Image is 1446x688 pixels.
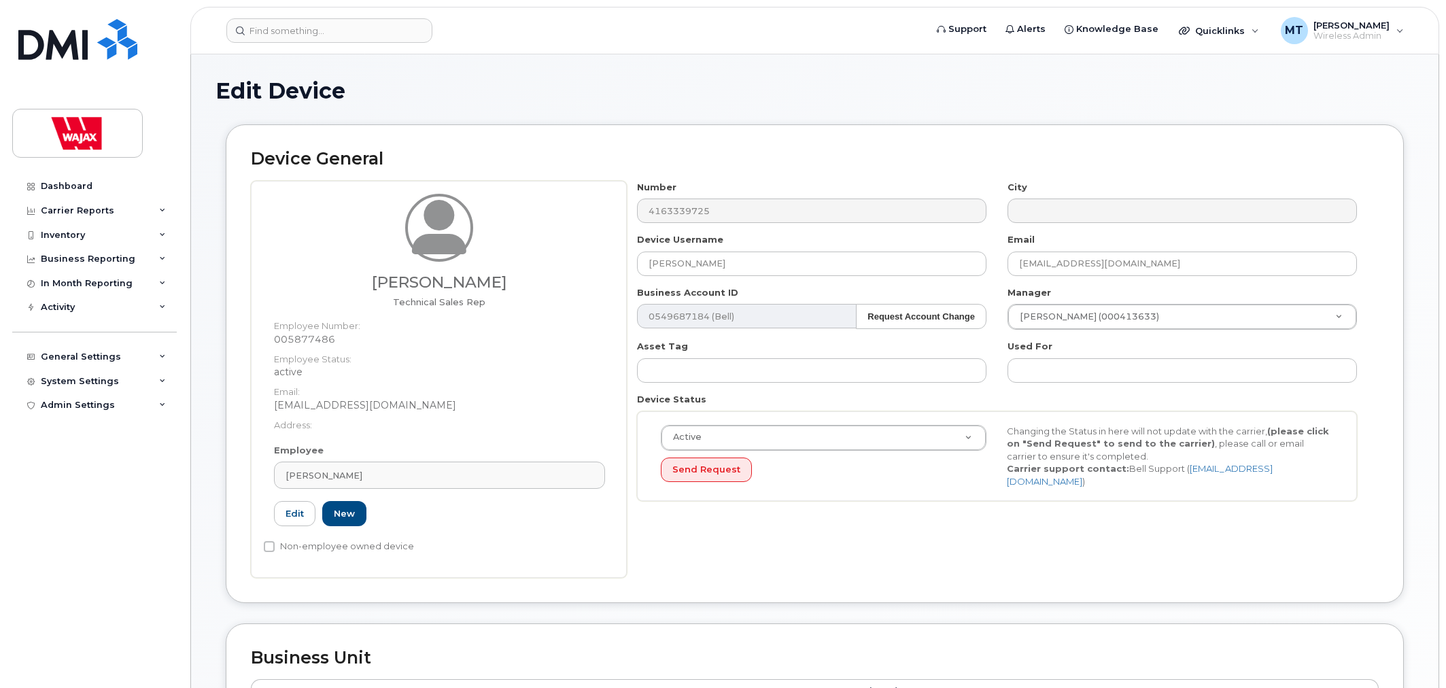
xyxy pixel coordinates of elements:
[274,313,605,332] dt: Employee Number:
[1008,305,1356,329] a: [PERSON_NAME] (000413633)
[274,398,605,412] dd: [EMAIL_ADDRESS][DOMAIN_NAME]
[1007,463,1129,474] strong: Carrier support contact:
[637,340,688,353] label: Asset Tag
[274,379,605,398] dt: Email:
[264,541,275,552] input: Non-employee owned device
[274,346,605,366] dt: Employee Status:
[665,431,702,443] span: Active
[286,469,362,482] span: [PERSON_NAME]
[997,425,1343,488] div: Changing the Status in here will not update with the carrier, , please call or email carrier to e...
[274,412,605,432] dt: Address:
[393,296,485,307] span: Job title
[1007,463,1273,487] a: [EMAIL_ADDRESS][DOMAIN_NAME]
[274,462,605,489] a: [PERSON_NAME]
[216,79,1414,103] h1: Edit Device
[274,274,605,291] h3: [PERSON_NAME]
[867,311,975,322] strong: Request Account Change
[274,444,324,457] label: Employee
[1008,181,1027,194] label: City
[661,426,986,450] a: Active
[637,393,706,406] label: Device Status
[1008,286,1051,299] label: Manager
[274,501,315,526] a: Edit
[637,233,723,246] label: Device Username
[637,181,676,194] label: Number
[856,304,986,329] button: Request Account Change
[1008,340,1052,353] label: Used For
[251,150,1379,169] h2: Device General
[274,332,605,346] dd: 005877486
[322,501,366,526] a: New
[637,286,738,299] label: Business Account ID
[1008,233,1035,246] label: Email
[251,649,1379,668] h2: Business Unit
[661,458,752,483] button: Send Request
[1012,311,1159,323] span: [PERSON_NAME] (000413633)
[264,538,414,555] label: Non-employee owned device
[274,365,605,379] dd: active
